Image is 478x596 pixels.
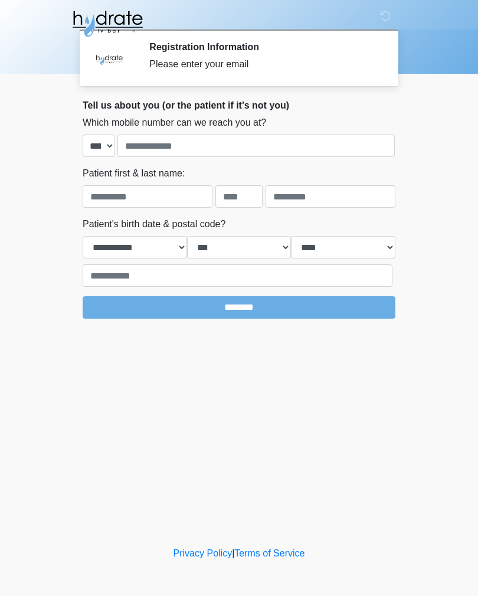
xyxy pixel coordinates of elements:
[83,100,395,111] h2: Tell us about you (or the patient if it's not you)
[149,57,378,71] div: Please enter your email
[173,548,233,558] a: Privacy Policy
[83,217,225,231] label: Patient's birth date & postal code?
[234,548,305,558] a: Terms of Service
[71,9,144,38] img: Hydrate IV Bar - Fort Collins Logo
[91,41,127,77] img: Agent Avatar
[83,166,185,181] label: Patient first & last name:
[83,116,266,130] label: Which mobile number can we reach you at?
[232,548,234,558] a: |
